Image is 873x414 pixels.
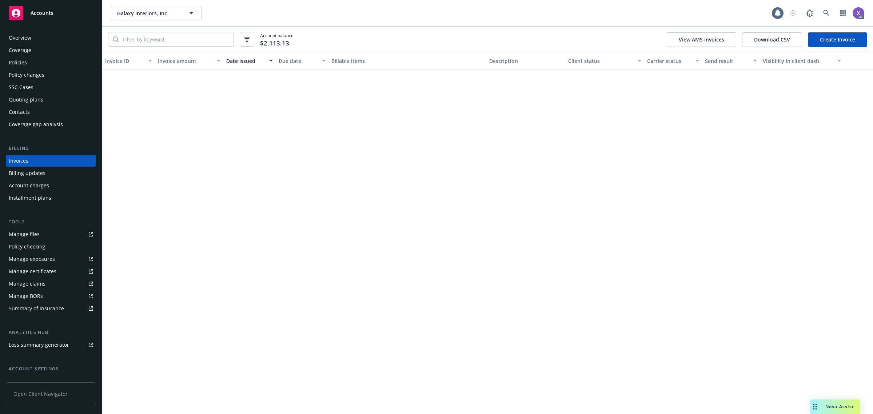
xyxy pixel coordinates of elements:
[6,44,96,56] a: Coverage
[102,52,155,69] button: Invoice ID
[6,218,96,226] div: Tools
[486,52,565,69] button: Description
[6,303,96,314] a: Summary of insurance
[6,106,96,118] a: Contacts
[9,57,27,68] div: Policies
[760,52,844,69] button: Visibility in client dash
[31,10,53,16] span: Accounts
[9,339,69,351] div: Loss summary generator
[276,52,328,69] button: Due date
[9,69,44,81] div: Policy changes
[810,399,820,414] div: Drag to move
[328,52,486,69] button: Billable items
[9,44,31,56] div: Coverage
[6,94,96,106] a: Quoting plans
[9,81,33,93] div: SSC Cases
[6,382,96,405] span: Open Client Navigator
[119,32,234,46] input: Filter by keyword...
[810,399,860,414] button: Nova Assist
[6,192,96,204] a: Installment plans
[9,241,45,252] div: Policy checking
[279,57,318,65] div: Due date
[9,278,45,290] div: Manage claims
[9,167,45,179] div: Billing updates
[644,52,702,69] button: Carrier status
[223,52,276,69] button: Date issued
[155,52,223,69] button: Invoice amount
[6,266,96,277] a: Manage certificates
[6,339,96,351] a: Loss summary generator
[9,192,51,204] div: Installment plans
[763,57,833,65] div: Visibility in client dash
[260,32,294,46] span: Account balance
[6,253,96,265] a: Manage exposures
[6,3,96,23] a: Accounts
[113,36,119,42] svg: Search
[9,303,64,314] div: Summary of insurance
[9,106,30,118] div: Contacts
[786,6,800,20] a: Start snowing
[647,57,691,65] div: Carrier status
[6,329,96,336] div: Analytics hub
[6,241,96,252] a: Policy checking
[158,57,212,65] div: Invoice amount
[568,57,633,65] div: Client status
[705,57,749,65] div: Send result
[565,52,644,69] button: Client status
[6,32,96,44] a: Overview
[808,32,867,47] a: Create Invoice
[742,32,802,47] button: Download CSV
[6,290,96,302] a: Manage BORs
[331,57,483,65] div: Billable items
[111,6,202,20] button: Galaxy Interiors, Inc
[9,228,40,240] div: Manage files
[702,52,760,69] button: Send result
[825,403,854,410] span: Nova Assist
[9,180,49,191] div: Account charges
[9,266,56,277] div: Manage certificates
[836,6,850,20] a: Switch app
[117,9,180,17] span: Galaxy Interiors, Inc
[9,119,63,130] div: Coverage gap analysis
[6,167,96,179] a: Billing updates
[9,94,43,106] div: Quoting plans
[9,155,28,167] div: Invoices
[6,119,96,130] a: Coverage gap analysis
[9,290,43,302] div: Manage BORs
[105,57,144,65] div: Invoice ID
[6,81,96,93] a: SSC Cases
[6,155,96,167] a: Invoices
[9,253,55,265] div: Manage exposures
[260,39,289,48] span: $2,113.13
[6,180,96,191] a: Account charges
[667,32,736,47] button: View AMS invoices
[9,32,31,44] div: Overview
[489,57,562,65] div: Description
[6,365,96,373] div: Account settings
[226,57,265,65] div: Date issued
[6,228,96,240] a: Manage files
[6,69,96,81] a: Policy changes
[6,278,96,290] a: Manage claims
[6,375,96,387] a: Service team
[6,145,96,152] div: Billing
[853,7,864,19] img: photo
[819,6,834,20] a: Search
[9,375,40,387] div: Service team
[6,57,96,68] a: Policies
[802,6,817,20] a: Report a Bug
